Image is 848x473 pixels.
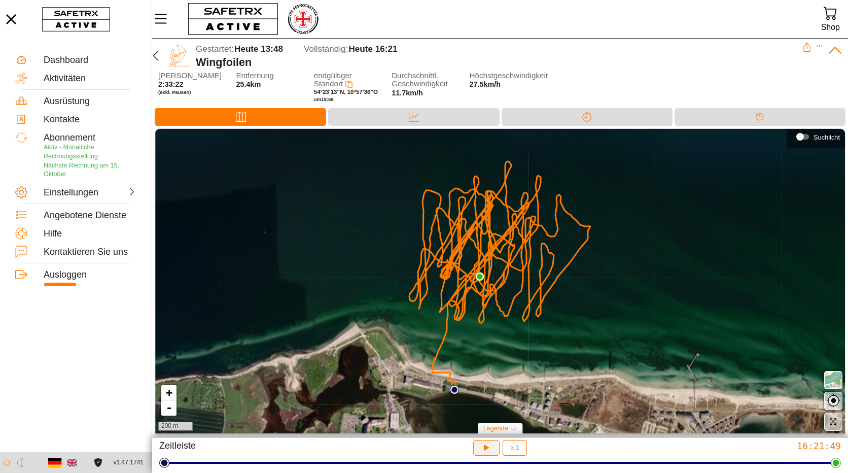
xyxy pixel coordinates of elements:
a: Zoom in [161,385,176,400]
div: Shop [821,20,840,34]
div: Angebotene Dienste [44,210,136,221]
div: Aktivitäten [44,73,136,84]
span: (exkl. Pausen) [158,89,223,95]
span: Entfernung [236,72,301,80]
button: Deutsch [46,454,63,471]
span: endgültiger Standort [314,71,352,88]
button: v1.47.1741 [108,454,150,471]
span: 54°23'13"N, 10°57'36"O [314,89,378,95]
button: Zurücü [148,43,164,69]
span: x 1 [511,445,519,451]
img: ModeDark.svg [16,458,25,467]
span: Höchstgeschwindigkeit [470,72,535,80]
div: Kontaktieren Sie uns [44,247,136,258]
span: Durchschnittl. Geschwindigkeit [392,72,456,88]
img: Help.svg [15,227,27,240]
img: Equipment.svg [15,95,27,107]
span: 11.7km/h [392,89,423,97]
button: MenÜ [152,8,178,29]
button: Erweitern [816,43,823,50]
span: Legende [483,425,508,432]
img: Subscription.svg [15,131,27,144]
span: [PERSON_NAME] [158,72,223,80]
div: Abonnement [44,132,136,144]
img: PathEnd.svg [475,272,484,281]
span: 25.4km [236,80,261,88]
img: ContactUs.svg [15,246,27,258]
span: Nächste Rechnung am 15. Oktober [44,162,119,178]
div: Trennung [502,108,673,126]
div: Einstellungen [44,187,88,198]
button: Englishc [63,454,81,471]
img: en.svg [67,458,77,467]
a: Zoom out [161,400,176,416]
span: 2:33:22 [158,80,184,88]
div: Hilfe [44,228,136,240]
div: Suchlicht [814,133,840,141]
div: Suchlicht [792,129,840,145]
button: x 1 [503,440,527,456]
div: Timeline [675,108,845,126]
img: de.svg [48,456,62,469]
img: PathStart.svg [450,385,459,394]
div: 16:21:49 [616,440,841,452]
img: Activities.svg [15,72,27,84]
span: Heute 13:48 [234,44,283,54]
div: Zeitleiste [159,440,384,456]
img: ModeLight.svg [3,458,11,467]
div: Ausrüstung [44,96,136,107]
div: Dashboard [44,55,136,66]
div: Karte [155,108,326,126]
span: Heute 16:21 [348,44,397,54]
div: Kontakte [44,114,136,125]
div: Ausloggen [44,269,136,281]
a: Lizenzvereinbarung [91,458,105,467]
div: Wingfoilen [196,56,802,69]
span: v1.47.1741 [114,457,144,468]
img: RescueLogo.png [287,3,319,36]
span: Vollständig: [304,44,348,54]
span: Gestartet: [196,44,234,54]
div: Daten [328,108,499,126]
span: um 15:58 [314,96,334,102]
img: WINGFOILING.svg [167,44,191,67]
span: Aktiv - Monatliche Rechnungsstellung [44,144,98,160]
div: 200 m [158,422,193,431]
span: 27.5km/h [470,80,501,88]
